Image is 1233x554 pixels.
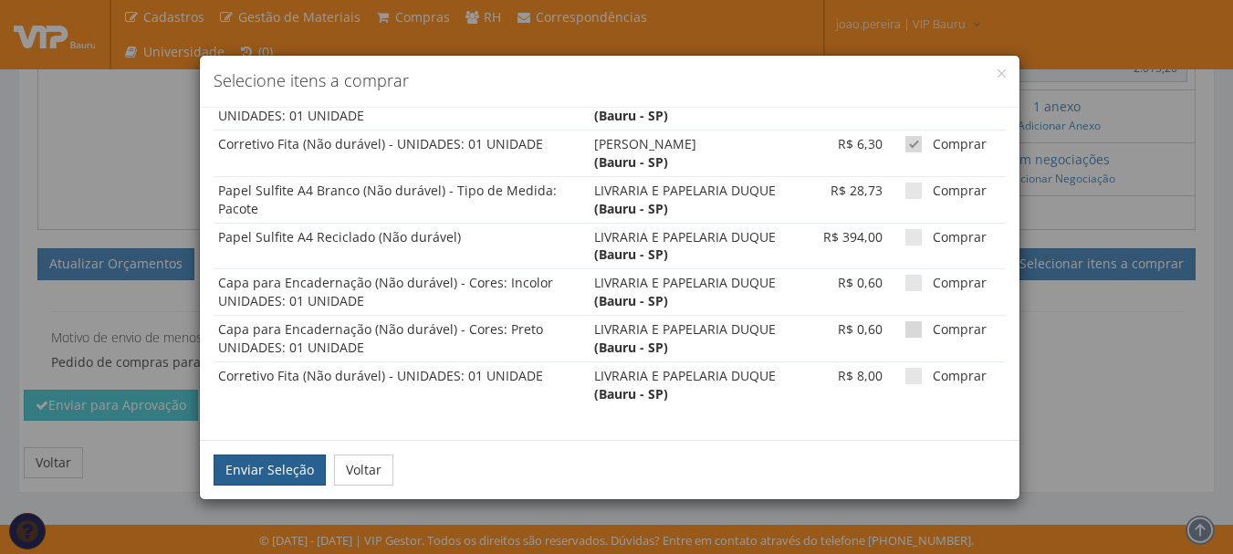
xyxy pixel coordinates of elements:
button: Enviar Seleção [214,455,326,486]
strong: (Bauru - SP) [594,385,668,402]
label: Comprar [905,274,987,292]
td: R$ 0,60 [788,269,887,316]
label: Comprar [905,367,987,385]
strong: (Bauru - SP) [594,246,668,263]
td: Papel Sulfite A4 Reciclado (Não durável) [214,223,590,269]
td: LIVRARIA E PAPELARIA DUQUE [590,269,788,316]
h4: Selecione itens a comprar [214,69,1006,93]
button: Close [998,69,1006,78]
strong: (Bauru - SP) [594,292,668,309]
td: R$ 0,60 [788,316,887,362]
td: LIVRARIA E PAPELARIA DUQUE [590,176,788,223]
label: Comprar [905,135,987,153]
td: R$ 6,30 [788,130,887,176]
td: Corretivo Fita (Não durável) - UNIDADES: 01 UNIDADE [214,130,590,176]
button: Voltar [334,455,393,486]
td: Papel Sulfite A4 Branco (Não durável) - Tipo de Medida: Pacote [214,176,590,223]
strong: (Bauru - SP) [594,153,668,171]
td: LIVRARIA E PAPELARIA DUQUE [590,316,788,362]
td: Corretivo Fita (Não durável) - UNIDADES: 01 UNIDADE [214,362,590,408]
td: R$ 8,00 [788,362,887,408]
strong: (Bauru - SP) [594,107,668,124]
td: [PERSON_NAME] [590,130,788,176]
strong: (Bauru - SP) [594,200,668,217]
label: Comprar [905,228,987,246]
label: Comprar [905,320,987,339]
td: R$ 28,73 [788,176,887,223]
td: Capa para Encadernação (Não durável) - Cores: Preto UNIDADES: 01 UNIDADE [214,316,590,362]
td: LIVRARIA E PAPELARIA DUQUE [590,362,788,408]
td: LIVRARIA E PAPELARIA DUQUE [590,223,788,269]
td: Capa para Encadernação (Não durável) - Cores: Incolor UNIDADES: 01 UNIDADE [214,269,590,316]
td: R$ 394,00 [788,223,887,269]
strong: (Bauru - SP) [594,339,668,356]
label: Comprar [905,182,987,200]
